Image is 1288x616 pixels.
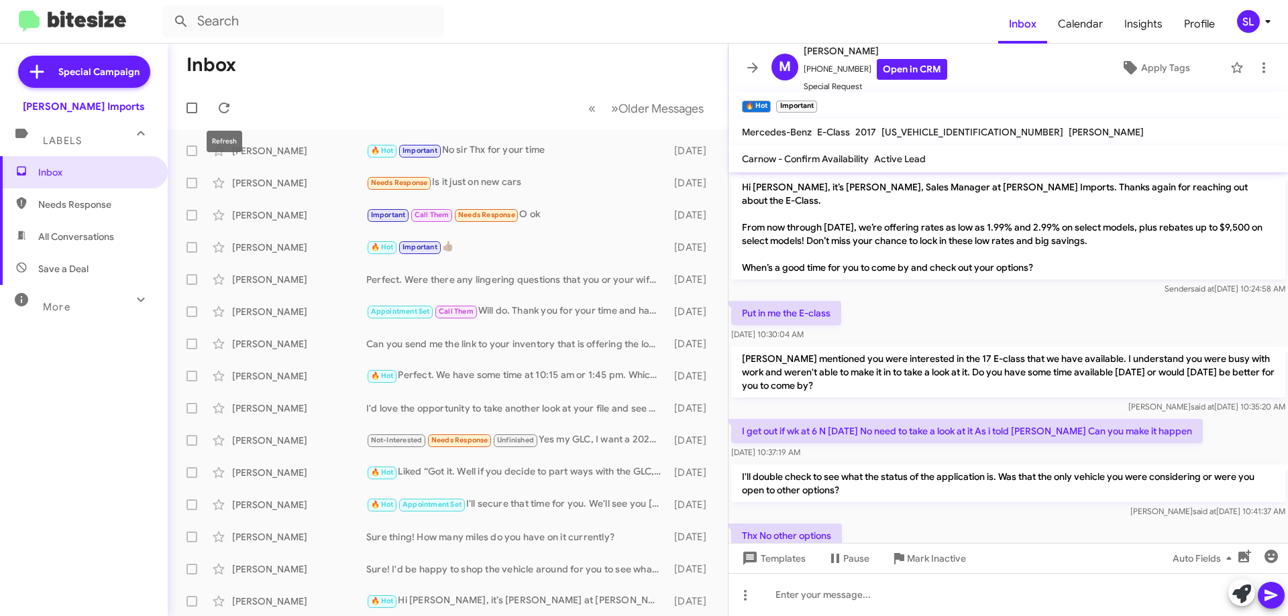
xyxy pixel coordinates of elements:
span: M [779,56,791,78]
span: 🔥 Hot [371,243,394,251]
div: [DATE] [667,144,717,158]
div: [DATE] [667,434,717,447]
span: Carnow - Confirm Availability [742,153,869,165]
span: [PERSON_NAME] [804,43,947,59]
span: More [43,301,70,313]
span: Apply Tags [1141,56,1190,80]
div: [PERSON_NAME] [232,369,366,383]
div: [PERSON_NAME] [232,595,366,608]
div: [DATE] [667,498,717,511]
div: [DATE] [667,273,717,286]
span: Needs Response [38,198,152,211]
span: Needs Response [458,210,515,219]
span: 🔥 Hot [371,146,394,155]
div: I'd love the opportunity to take another look at your file and see what we can do to help. Were y... [366,402,667,415]
div: [PERSON_NAME] [232,273,366,286]
span: Labels [43,135,82,147]
span: Inbox [38,166,152,179]
a: Inbox [998,5,1047,44]
span: « [588,100,596,117]
div: O ok [366,207,667,223]
span: Templates [739,546,806,570]
nav: Page navigation example [581,95,712,122]
span: Important [402,146,437,155]
button: Next [603,95,712,122]
span: Auto Fields [1173,546,1237,570]
div: [DATE] [667,595,717,608]
a: Insights [1114,5,1173,44]
span: Older Messages [619,101,704,116]
span: Special Campaign [58,65,140,78]
button: Auto Fields [1162,546,1248,570]
p: Thx No other options [731,523,842,548]
div: Perfect. We have some time at 10:15 am or 1:45 pm. Which works better for you? [366,368,667,383]
span: All Conversations [38,230,114,243]
div: [PERSON_NAME] [232,434,366,447]
span: 🔥 Hot [371,500,394,509]
div: [PERSON_NAME] Imports [23,100,145,113]
span: Mercedes-Benz [742,126,812,138]
div: Is it just on new cars [366,175,667,190]
span: said at [1191,402,1214,412]
span: Pause [843,546,869,570]
p: Hi [PERSON_NAME], it’s [PERSON_NAME], Sales Manager at [PERSON_NAME] Imports. Thanks again for re... [731,175,1285,280]
p: I'll double check to see what the status of the application is. Was that the only vehicle you wer... [731,465,1285,502]
div: No sir Thx for your time [366,143,667,158]
div: [DATE] [667,337,717,351]
span: Special Request [804,80,947,93]
div: [PERSON_NAME] [232,337,366,351]
span: [PERSON_NAME] [DATE] 10:35:20 AM [1128,402,1285,412]
div: SL [1237,10,1260,33]
div: Perfect. Were there any lingering questions that you or your wife had about the GLE or need any i... [366,273,667,286]
a: Special Campaign [18,56,150,88]
span: » [611,100,619,117]
span: Call Them [415,210,449,219]
span: Appointment Set [402,500,462,509]
div: [DATE] [667,305,717,318]
span: Needs Response [371,178,428,187]
button: Apply Tags [1086,56,1224,80]
h1: Inbox [186,54,236,76]
div: [PERSON_NAME] [232,144,366,158]
div: Hi [PERSON_NAME], it’s [PERSON_NAME] at [PERSON_NAME] Imports. From now through [DATE], we’re off... [366,593,667,609]
span: [PERSON_NAME] [DATE] 10:41:37 AM [1130,506,1285,516]
button: Pause [816,546,880,570]
p: Put in me the E-class [731,301,841,325]
span: [DATE] 10:37:19 AM [731,447,800,457]
button: Mark Inactive [880,546,977,570]
div: 👍🏽 [366,239,667,255]
div: [PERSON_NAME] [232,241,366,254]
span: Appointment Set [371,307,430,316]
div: [PERSON_NAME] [232,208,366,222]
div: Yes my GLC, I want a 2020 or 2021 [366,432,667,448]
span: Sender [DATE] 10:24:58 AM [1165,284,1285,294]
div: [DATE] [667,466,717,479]
span: Calendar [1047,5,1114,44]
span: Call Them [439,307,474,316]
span: Save a Deal [38,262,89,275]
div: [DATE] [667,208,717,222]
span: Important [402,243,437,251]
span: said at [1191,284,1214,294]
span: said at [1193,506,1216,516]
span: [US_VEHICLE_IDENTIFICATION_NUMBER] [881,126,1063,138]
button: Previous [580,95,604,122]
span: 🔥 Hot [371,597,394,605]
div: [PERSON_NAME] [232,562,366,576]
div: [DATE] [667,402,717,415]
div: [PERSON_NAME] [232,498,366,511]
div: [DATE] [667,369,717,383]
div: [DATE] [667,562,717,576]
div: [DATE] [667,241,717,254]
div: Will do. Thank you for your time and have a great day! [366,304,667,319]
span: 🔥 Hot [371,371,394,380]
div: [PERSON_NAME] [232,402,366,415]
p: [PERSON_NAME] mentioned you were interested in the 17 E-class that we have available. I understan... [731,347,1285,397]
div: Sure thing! How many miles do you have on it currently? [366,530,667,544]
span: [PHONE_NUMBER] [804,59,947,80]
a: Profile [1173,5,1226,44]
small: 🔥 Hot [742,101,771,113]
div: [PERSON_NAME] [232,530,366,544]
